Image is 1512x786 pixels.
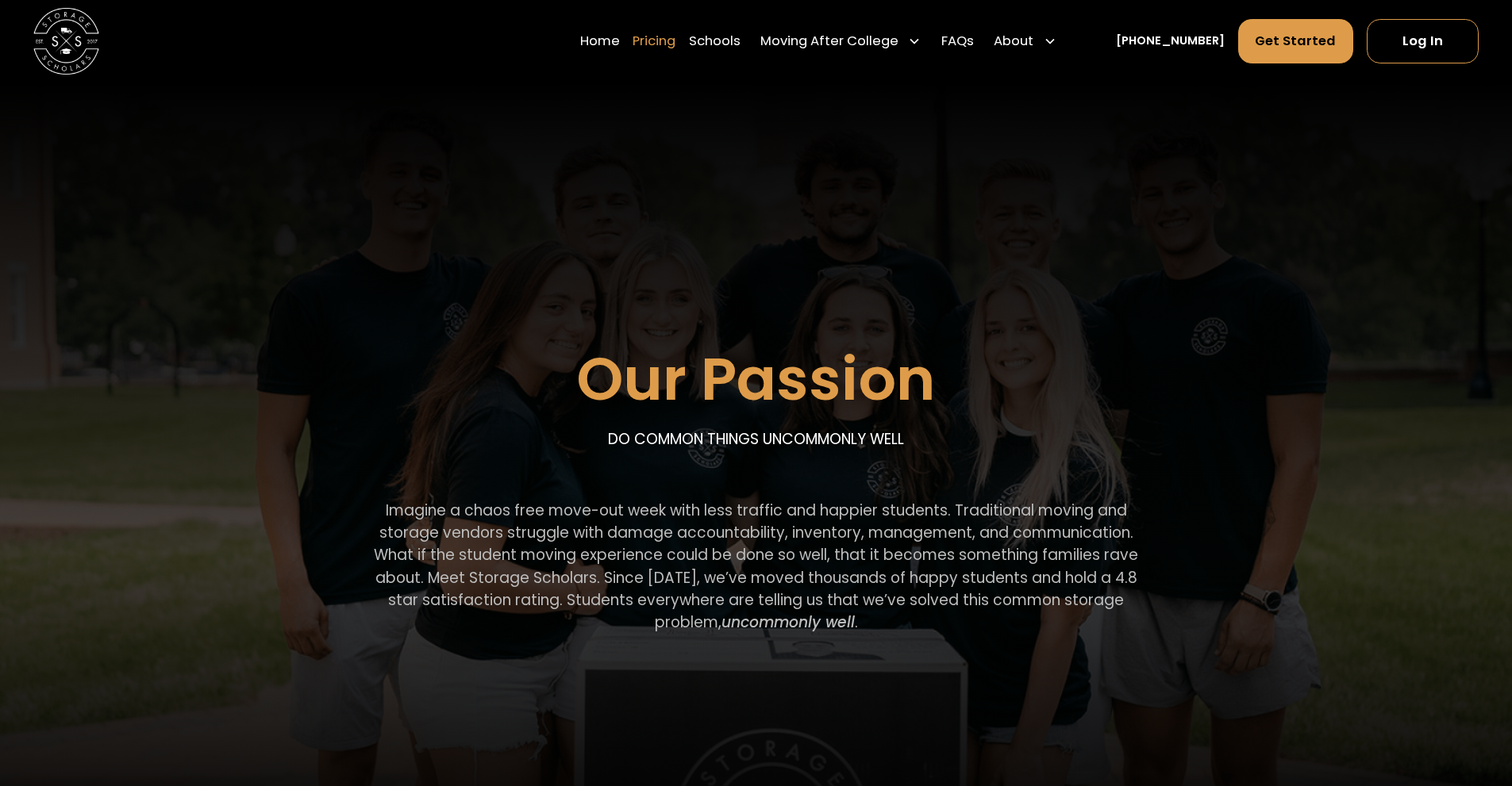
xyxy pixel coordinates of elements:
em: uncommonly well [721,612,855,633]
h1: Our Passion [576,347,936,412]
a: Pricing [633,18,675,64]
a: FAQs [941,18,974,64]
p: DO COMMON THINGS UNCOMMONLY WELL [608,428,904,451]
a: Log In [1367,19,1479,63]
p: Imagine a chaos free move-out week with less traffic and happier students. Traditional moving and... [360,500,1152,634]
div: About [987,18,1064,64]
a: Schools [689,18,741,64]
div: Moving After College [754,18,929,64]
a: [PHONE_NUMBER] [1116,33,1225,50]
a: Get Started [1238,19,1354,63]
div: About [994,32,1033,52]
div: Moving After College [760,32,898,52]
img: Storage Scholars main logo [33,8,99,74]
a: Home [580,18,620,64]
